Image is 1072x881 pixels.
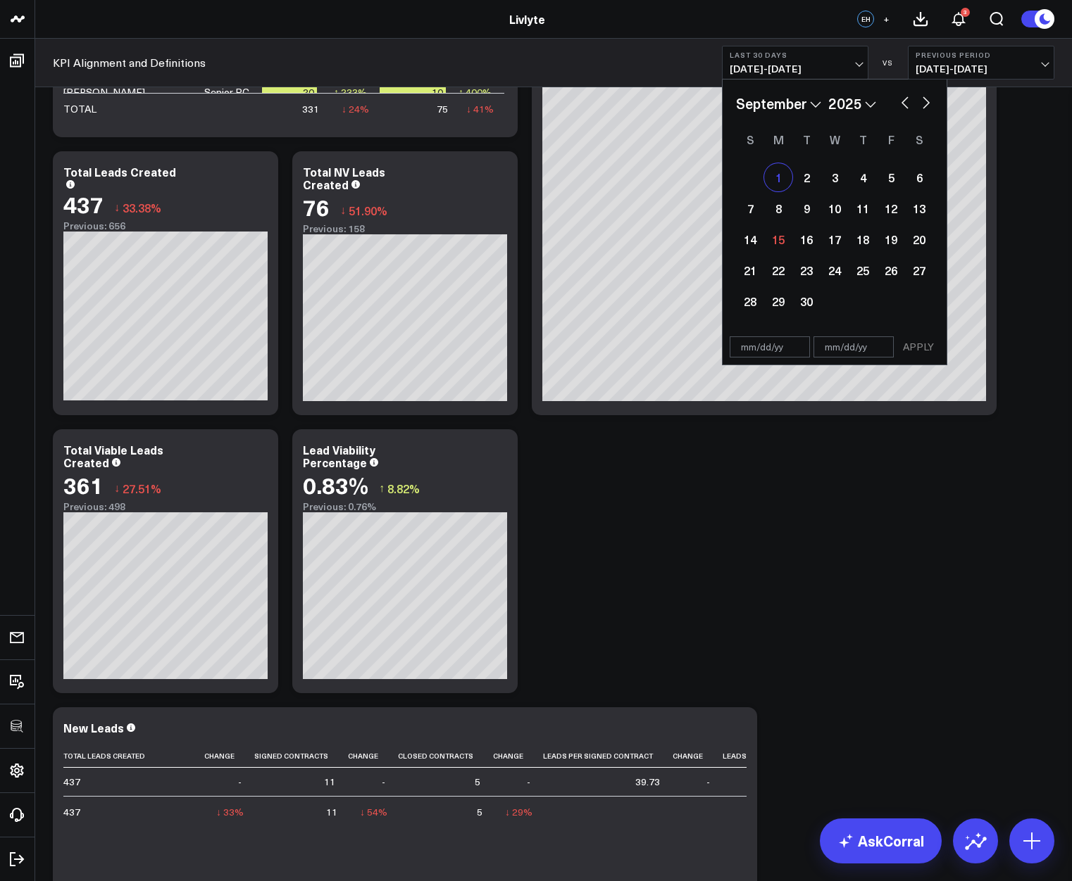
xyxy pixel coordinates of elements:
[382,775,385,789] div: -
[505,805,532,819] div: ↓ 29%
[63,805,80,819] div: 437
[303,194,330,220] div: 76
[63,85,145,99] div: [PERSON_NAME]
[63,191,104,217] div: 437
[961,8,970,17] div: 3
[324,775,335,789] div: 11
[493,744,543,768] th: Change
[459,85,492,99] div: ↑ 400%
[238,775,242,789] div: -
[63,744,204,768] th: Total Leads Created
[723,744,854,768] th: Leads Per Closed Contract
[916,51,1047,59] b: Previous Period
[334,85,367,99] div: ↑ 233%
[877,128,905,151] div: Friday
[114,479,120,497] span: ↓
[730,51,861,59] b: Last 30 Days
[736,128,764,151] div: Sunday
[302,102,319,116] div: 331
[908,46,1054,80] button: Previous Period[DATE]-[DATE]
[379,479,385,497] span: ↑
[792,128,821,151] div: Tuesday
[204,85,249,99] div: Senior PC
[63,720,124,735] div: New Leads
[63,442,163,470] div: Total Viable Leads Created
[63,472,104,497] div: 361
[730,63,861,75] span: [DATE] - [DATE]
[303,472,368,497] div: 0.83%
[63,164,176,179] div: Total Leads Created
[857,11,874,27] div: EH
[722,46,868,80] button: Last 30 Days[DATE]-[DATE]
[527,775,530,789] div: -
[123,200,161,215] span: 33.38%
[477,805,482,819] div: 5
[114,198,120,217] span: ↓
[216,805,244,819] div: ↓ 33%
[303,164,385,192] div: Total NV Leads Created
[875,58,901,67] div: VS
[820,818,942,863] a: AskCorral
[475,775,480,789] div: 5
[730,336,810,357] input: mm/dd/yy
[635,775,660,789] div: 39.73
[348,744,398,768] th: Change
[466,102,494,116] div: ↓ 41%
[53,55,206,70] a: KPI Alignment and Definitions
[673,744,723,768] th: Change
[63,775,80,789] div: 437
[905,128,933,151] div: Saturday
[398,744,493,768] th: Closed Contracts
[123,481,161,496] span: 27.51%
[380,85,446,99] div: 10
[764,128,792,151] div: Monday
[878,11,895,27] button: +
[204,744,254,768] th: Change
[326,805,337,819] div: 11
[849,128,877,151] div: Thursday
[821,128,849,151] div: Wednesday
[63,501,268,512] div: Previous: 498
[303,223,507,234] div: Previous: 158
[543,744,673,768] th: Leads Per Signed Contract
[814,336,894,357] input: mm/dd/yy
[916,63,1047,75] span: [DATE] - [DATE]
[349,203,387,218] span: 51.90%
[254,744,348,768] th: Signed Contracts
[262,85,317,99] div: 20
[63,102,96,116] div: TOTAL
[340,201,346,220] span: ↓
[387,481,420,496] span: 8.82%
[303,501,507,512] div: Previous: 0.76%
[342,102,369,116] div: ↓ 24%
[437,102,448,116] div: 75
[63,220,268,232] div: Previous: 656
[883,14,890,24] span: +
[897,336,940,357] button: APPLY
[360,805,387,819] div: ↓ 54%
[509,11,545,27] a: Livlyte
[303,442,375,470] div: Lead Viability Percentage
[706,775,710,789] div: -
